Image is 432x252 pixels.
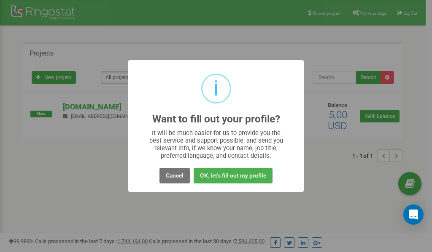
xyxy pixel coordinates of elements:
[152,114,280,125] h2: Want to fill out your profile?
[194,168,273,183] button: OK, let's fill out my profile
[403,204,424,225] div: Open Intercom Messenger
[159,168,190,183] button: Cancel
[213,75,219,102] div: i
[145,129,287,159] div: It will be much easier for us to provide you the best service and support possible, and send you ...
